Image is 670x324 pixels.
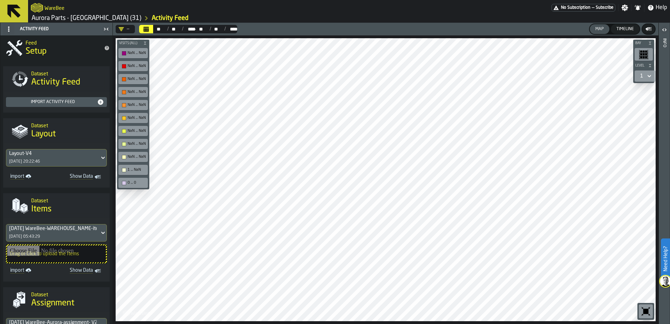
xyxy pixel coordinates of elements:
h2: Sub Title [31,70,104,77]
div: button-toolbar-undefined [117,150,149,163]
span: Activity Feed [31,77,80,88]
div: DropdownMenuValue-1 [640,73,643,79]
label: button-toggle-Help [644,4,670,12]
button: button- [633,40,654,47]
span: Items [31,204,52,215]
div: NaN ... NaN [120,127,146,135]
span: — [592,5,594,10]
div: 0 ... 0 [128,181,146,185]
div: title-Setup [0,35,112,61]
div: Info [662,37,667,322]
div: button-toolbar-undefined [117,112,149,124]
div: / [204,26,211,32]
div: / [219,26,226,32]
h2: Sub Title [31,197,104,204]
span: Layout [31,129,56,140]
div: DropdownMenuValue-cbf2ee77-a03e-451c-8224-0ef344d8a5c1[DATE] 05:43:29 [6,224,107,242]
button: Select date range [139,25,153,33]
div: Select date range [196,26,204,32]
svg: Reset zoom and position [640,306,651,317]
div: title-Assignment [3,287,110,312]
div: 1 ... NaN [120,166,146,174]
a: toggle-dataset-table-Show Data [59,266,105,276]
div: NaN ... NaN [128,116,146,120]
div: NaN ... NaN [120,153,146,161]
span: — [192,26,196,32]
div: title-Items [3,193,110,218]
label: button-toggle-Close me [101,25,111,33]
div: NaN ... NaN [120,88,146,96]
div: / [177,26,184,32]
label: button-toggle-Notifications [631,4,644,11]
div: Map [593,27,607,32]
div: NaN ... NaN [120,49,146,57]
div: [DATE] 20:22:46 [9,159,40,164]
div: button-toolbar-undefined [117,86,149,99]
div: NaN ... NaN [128,129,146,133]
div: NaN ... NaN [128,155,146,159]
div: Timeline [614,27,637,32]
div: 1 ... NaN [128,168,146,172]
a: toggle-dataset-table-Show Data [59,172,105,182]
span: Assignment [31,298,74,309]
div: DropdownMenuValue-1fd96358-ee58-42d5-acee-0efe4253bcc6 [9,151,97,156]
div: button-toolbar-undefined [117,60,149,73]
label: button-toggle-Open [659,24,669,37]
button: button-Map [590,24,609,34]
div: NaN ... NaN [128,64,146,68]
span: Level [634,64,647,68]
h2: Sub Title [26,39,98,46]
div: Select date range [139,25,237,33]
span: Show Data [62,174,93,181]
div: NaN ... NaN [120,75,146,83]
div: Select date range [184,26,192,32]
div: Import Activity Feed [9,100,97,104]
div: title-Layout [3,118,110,143]
a: link-to-/wh/i/aa2e4adb-2cd5-4688-aa4a-ec82bcf75d46/feed/ed37b2d5-23bf-455b-b30b-f27bc94e48a6 [152,14,189,22]
button: button- [642,24,655,34]
div: DropdownMenuValue-1 [637,72,653,80]
div: button-toolbar-undefined [117,47,149,60]
div: button-toolbar-undefined [117,163,149,176]
div: button-toolbar-undefined [117,137,149,150]
div: Select date range [154,26,162,32]
div: button-toolbar-undefined [637,303,654,320]
h2: Sub Title [45,4,64,11]
span: Visits (All) [118,41,142,45]
div: NaN ... NaN [120,114,146,122]
a: link-to-/wh/i/aa2e4adb-2cd5-4688-aa4a-ec82bcf75d46/import/items/ [7,266,54,276]
div: Select date range [226,26,234,32]
nav: Breadcrumb [31,14,349,22]
div: DropdownMenuValue-1fd96358-ee58-42d5-acee-0efe4253bcc6[DATE] 20:22:46 [6,149,107,167]
div: NaN ... NaN [120,62,146,70]
div: NaN ... NaN [120,140,146,148]
span: Help [656,4,667,12]
header: Info [659,23,670,324]
a: link-to-/wh/i/aa2e4adb-2cd5-4688-aa4a-ec82bcf75d46/import/layout/ [7,172,54,182]
h2: Sub Title [31,122,104,129]
span: Setup [26,46,47,57]
a: logo-header [31,1,43,14]
div: NaN ... NaN [128,142,146,146]
div: button-toolbar-undefined [633,47,654,62]
div: button-toolbar-undefined [117,73,149,86]
div: NaN ... NaN [120,101,146,109]
label: Need Help? [662,239,669,278]
h2: Sub Title [31,291,104,298]
button: button-Import Activity Feed [6,97,107,107]
label: button-toggle-Settings [618,4,631,11]
div: NaN ... NaN [128,51,146,55]
div: NaN ... NaN [128,103,146,107]
button: button- [633,62,654,69]
button: button- [117,40,149,47]
div: DropdownMenuValue-cbf2ee77-a03e-451c-8224-0ef344d8a5c1 [9,226,97,231]
span: Show Data [62,268,93,275]
div: 0 ... 0 [120,179,146,187]
a: link-to-/wh/i/aa2e4adb-2cd5-4688-aa4a-ec82bcf75d46/pricing/ [552,4,615,12]
span: Subscribe [596,5,614,10]
a: logo-header [117,306,157,320]
div: DropdownMenuValue- [116,25,135,33]
div: button-toolbar-undefined [117,99,149,112]
button: button-Timeline [611,24,640,34]
div: / [162,26,169,32]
